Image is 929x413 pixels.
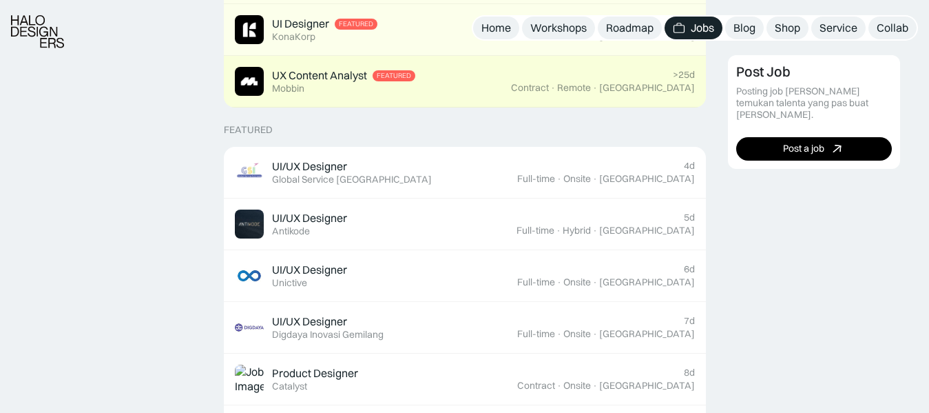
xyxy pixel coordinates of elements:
[272,31,315,43] div: KonaKorp
[592,328,598,340] div: ·
[592,30,598,42] div: ·
[599,380,695,392] div: [GEOGRAPHIC_DATA]
[516,225,554,236] div: Full-time
[563,225,591,236] div: Hybrid
[556,30,562,42] div: ·
[272,366,358,381] div: Product Designer
[811,17,866,39] a: Service
[272,159,347,174] div: UI/UX Designer
[598,17,662,39] a: Roadmap
[556,276,562,288] div: ·
[235,158,264,187] img: Job Image
[272,329,384,341] div: Digdaya Inovasi Gemilang
[673,69,695,81] div: >25d
[691,21,714,35] div: Jobs
[684,367,695,379] div: 8d
[235,365,264,394] img: Job Image
[766,17,808,39] a: Shop
[517,30,555,42] div: Full-time
[599,82,695,94] div: [GEOGRAPHIC_DATA]
[556,173,562,185] div: ·
[272,68,367,83] div: UX Content Analyst
[235,67,264,96] img: Job Image
[224,250,706,302] a: Job ImageUI/UX DesignerUnictive6dFull-time·Onsite·[GEOGRAPHIC_DATA]
[563,173,591,185] div: Onsite
[530,21,587,35] div: Workshops
[684,212,695,223] div: 5d
[599,30,695,42] div: [GEOGRAPHIC_DATA]
[733,21,755,35] div: Blog
[517,276,555,288] div: Full-time
[473,17,519,39] a: Home
[517,328,555,340] div: Full-time
[481,21,511,35] div: Home
[377,72,411,80] div: Featured
[563,30,591,42] div: Onsite
[224,56,706,108] a: Job ImageUX Content AnalystFeaturedMobbin>25dContract·Remote·[GEOGRAPHIC_DATA]
[224,124,273,136] div: Featured
[868,17,917,39] a: Collab
[272,83,304,94] div: Mobbin
[235,15,264,44] img: Job Image
[235,210,264,239] img: Job Image
[877,21,908,35] div: Collab
[599,225,695,236] div: [GEOGRAPHIC_DATA]
[725,17,764,39] a: Blog
[599,328,695,340] div: [GEOGRAPHIC_DATA]
[592,380,598,392] div: ·
[235,261,264,290] img: Job Image
[736,85,892,120] div: Posting job [PERSON_NAME] temukan talenta yang pas buat [PERSON_NAME].
[563,328,591,340] div: Onsite
[517,380,555,392] div: Contract
[557,82,591,94] div: Remote
[783,143,824,154] div: Post a job
[272,17,329,31] div: UI Designer
[599,173,695,185] div: [GEOGRAPHIC_DATA]
[592,276,598,288] div: ·
[684,263,695,275] div: 6d
[563,276,591,288] div: Onsite
[556,225,561,236] div: ·
[272,381,307,392] div: Catalyst
[272,174,432,185] div: Global Service [GEOGRAPHIC_DATA]
[775,21,800,35] div: Shop
[665,17,722,39] a: Jobs
[550,82,556,94] div: ·
[339,20,373,28] div: Featured
[592,225,598,236] div: ·
[224,199,706,250] a: Job ImageUI/UX DesignerAntikode5dFull-time·Hybrid·[GEOGRAPHIC_DATA]
[224,147,706,199] a: Job ImageUI/UX DesignerGlobal Service [GEOGRAPHIC_DATA]4dFull-time·Onsite·[GEOGRAPHIC_DATA]
[592,173,598,185] div: ·
[224,302,706,354] a: Job ImageUI/UX DesignerDigdaya Inovasi Gemilang7dFull-time·Onsite·[GEOGRAPHIC_DATA]
[224,4,706,56] a: Job ImageUI DesignerFeaturedKonaKorp>25dFull-time·Onsite·[GEOGRAPHIC_DATA]
[522,17,595,39] a: Workshops
[511,82,549,94] div: Contract
[272,314,347,329] div: UI/UX Designer
[684,315,695,327] div: 7d
[606,21,654,35] div: Roadmap
[224,354,706,405] a: Job ImageProduct DesignerCatalyst8dContract·Onsite·[GEOGRAPHIC_DATA]
[556,328,562,340] div: ·
[820,21,857,35] div: Service
[684,160,695,172] div: 4d
[272,225,310,237] div: Antikode
[736,137,892,160] a: Post a job
[517,173,555,185] div: Full-time
[272,263,347,277] div: UI/UX Designer
[272,211,347,225] div: UI/UX Designer
[599,276,695,288] div: [GEOGRAPHIC_DATA]
[235,313,264,342] img: Job Image
[736,63,791,80] div: Post Job
[563,380,591,392] div: Onsite
[592,82,598,94] div: ·
[556,380,562,392] div: ·
[272,277,307,289] div: Unictive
